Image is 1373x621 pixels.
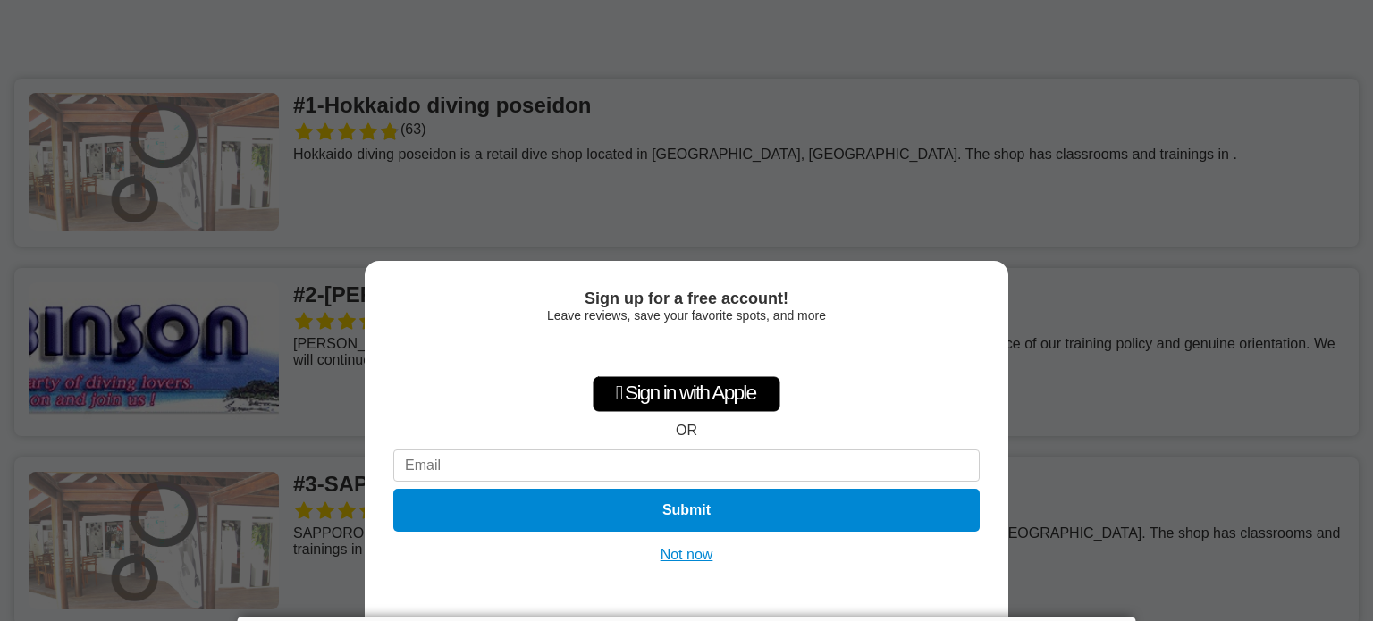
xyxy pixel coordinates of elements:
[655,546,719,564] button: Not now
[393,290,980,308] div: Sign up for a free account!
[393,449,980,482] input: Email
[593,376,780,412] div: Sign in with Apple
[676,423,697,439] div: OR
[596,331,778,371] iframe: Sign in with Google Button
[393,489,980,532] button: Submit
[393,308,980,323] div: Leave reviews, save your favorite spots, and more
